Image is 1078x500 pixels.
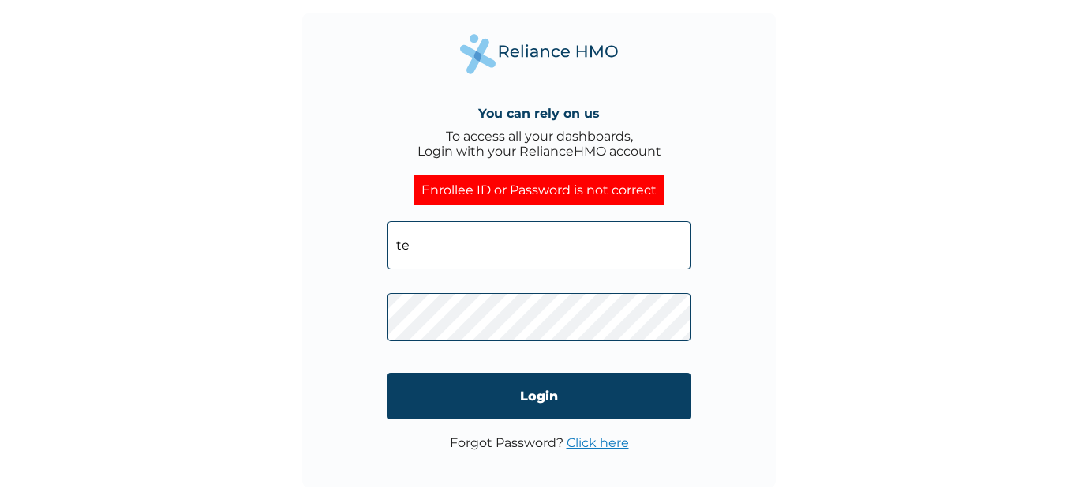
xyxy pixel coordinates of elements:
[567,435,629,450] a: Click here
[450,435,629,450] p: Forgot Password?
[478,106,600,121] h4: You can rely on us
[387,221,691,269] input: Email address or HMO ID
[387,373,691,419] input: Login
[414,175,664,205] div: Enrollee ID or Password is not correct
[460,34,618,74] img: Reliance Health's Logo
[417,129,661,159] div: To access all your dashboards, Login with your RelianceHMO account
